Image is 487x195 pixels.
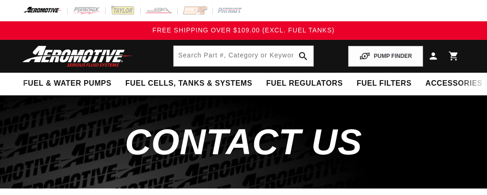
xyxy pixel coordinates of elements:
[350,73,418,94] summary: Fuel Filters
[23,79,112,88] span: Fuel & Water Pumps
[20,45,136,67] img: Aeromotive
[16,73,119,94] summary: Fuel & Water Pumps
[152,26,334,34] span: FREE SHIPPING OVER $109.00 (EXCL. FUEL TANKS)
[259,73,350,94] summary: Fuel Regulators
[266,79,343,88] span: Fuel Regulators
[125,79,252,88] span: Fuel Cells, Tanks & Systems
[348,46,423,67] button: PUMP FINDER
[356,79,412,88] span: Fuel Filters
[125,121,362,162] span: CONTACt us
[174,46,313,66] input: Search by Part Number, Category or Keyword
[119,73,259,94] summary: Fuel Cells, Tanks & Systems
[293,46,313,66] button: search button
